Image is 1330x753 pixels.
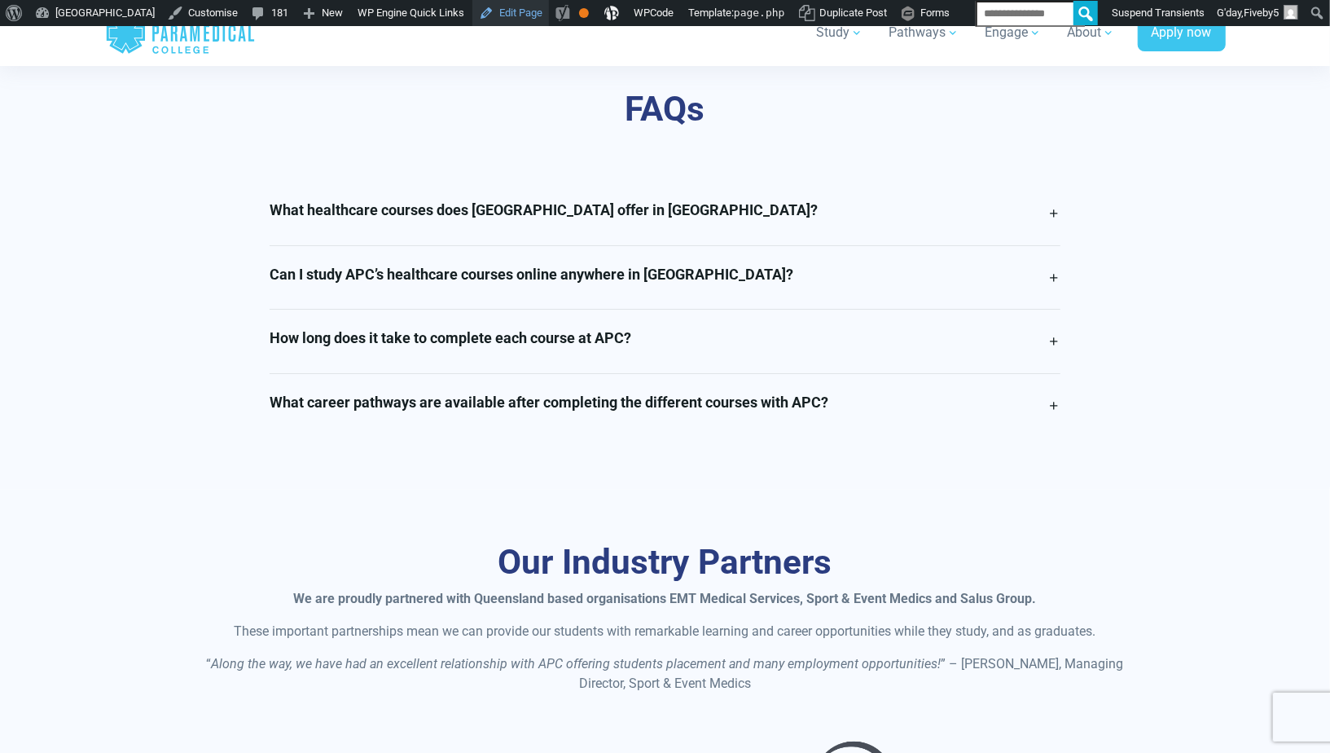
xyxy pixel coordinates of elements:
[1244,7,1279,19] span: Fiveby5
[1138,15,1226,52] a: Apply now
[807,10,873,55] a: Study
[294,591,804,606] strong: We are proudly partnered with Queensland based organisations EMT Medical Services,
[212,656,942,672] em: Along the way, we have had an excellent relationship with APC offering students placement and man...
[270,394,828,412] h4: What career pathways are available after completing the different courses with APC?
[189,654,1142,694] p: “ ” – [PERSON_NAME], Managing Director, Sport & Event Medics
[270,266,793,284] h4: Can I study APC’s healthcare courses online anywhere in [GEOGRAPHIC_DATA]?
[270,374,1060,438] a: What career pathways are available after completing the different courses with APC?
[270,182,1060,245] a: What healthcare courses does [GEOGRAPHIC_DATA] offer in [GEOGRAPHIC_DATA]?
[880,10,969,55] a: Pathways
[1058,10,1125,55] a: About
[189,622,1142,641] p: These important partnerships mean we can provide our students with remarkable learning and career...
[270,201,818,219] h4: What healthcare courses does [GEOGRAPHIC_DATA] offer in [GEOGRAPHIC_DATA]?
[105,7,256,59] a: Australian Paramedical College
[270,310,1060,373] a: How long does it take to complete each course at APC?
[807,591,887,606] strong: Sport & Event
[734,7,785,19] span: page.php
[890,591,1037,606] strong: Medics and Salus Group.
[189,542,1142,583] h3: Our Industry Partners
[189,89,1142,130] div: FAQs
[579,8,589,18] div: OK
[270,246,1060,310] a: Can I study APC’s healthcare courses online anywhere in [GEOGRAPHIC_DATA]?
[270,329,631,347] h4: How long does it take to complete each course at APC?
[976,10,1051,55] a: Engage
